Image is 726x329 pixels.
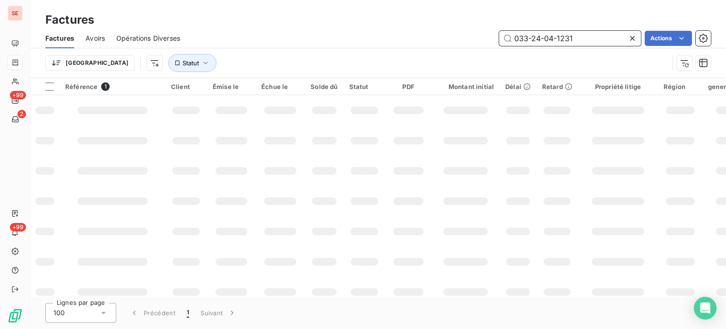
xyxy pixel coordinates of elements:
button: 1 [181,303,195,323]
div: Région [664,83,697,90]
span: Référence [65,83,97,90]
img: Logo LeanPay [8,308,23,323]
div: Montant initial [437,83,494,90]
button: Précédent [124,303,181,323]
span: Statut [182,59,199,67]
div: SE [8,6,23,21]
span: 2 [17,110,26,118]
h3: Factures [45,11,94,28]
div: Open Intercom Messenger [694,297,717,320]
div: Client [171,83,201,90]
span: +99 [10,91,26,99]
button: Actions [645,31,692,46]
div: Délai [505,83,531,90]
span: Factures [45,34,74,43]
button: Statut [168,54,216,72]
button: Suivant [195,303,242,323]
span: Avoirs [86,34,105,43]
span: +99 [10,223,26,231]
span: 1 [101,82,110,91]
div: Propriété litige [584,83,652,90]
div: Solde dû [311,83,337,90]
input: Rechercher [499,31,641,46]
div: Échue le [261,83,299,90]
div: Retard [542,83,572,90]
span: Opérations Diverses [116,34,180,43]
span: 100 [53,308,65,318]
div: PDF [391,83,425,90]
button: [GEOGRAPHIC_DATA] [45,55,135,71]
div: Statut [349,83,380,90]
div: Émise le [213,83,250,90]
span: 1 [187,308,189,318]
